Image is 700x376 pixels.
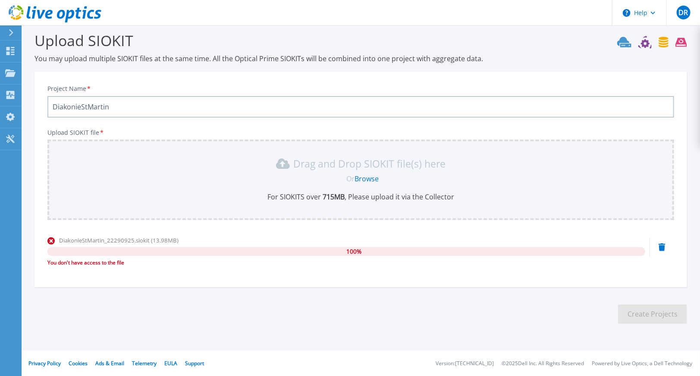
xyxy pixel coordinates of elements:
[47,129,674,136] p: Upload SIOKIT file
[321,192,345,202] b: 715 MB
[53,192,669,202] p: For SIOKITS over , Please upload it via the Collector
[185,360,204,367] a: Support
[59,236,179,244] span: DiakonieStMartin_22290925.siokit (13.98MB)
[355,174,379,183] a: Browse
[592,361,692,367] li: Powered by Live Optics, a Dell Technology
[132,360,157,367] a: Telemetry
[53,157,669,202] div: Drag and Drop SIOKIT file(s) here OrBrowseFor SIOKITS over 715MB, Please upload it via the Collector
[28,360,61,367] a: Privacy Policy
[502,361,584,367] li: © 2025 Dell Inc. All Rights Reserved
[164,360,177,367] a: EULA
[47,86,91,92] label: Project Name
[678,9,688,16] span: DR
[293,159,446,168] p: Drag and Drop SIOKIT file(s) here
[35,54,687,63] p: You may upload multiple SIOKIT files at the same time. All the Optical Prime SIOKITs will be comb...
[346,174,355,183] span: Or
[47,258,645,267] div: You don't have access to the file
[69,360,88,367] a: Cookies
[95,360,124,367] a: Ads & Email
[618,305,687,324] button: Create Projects
[35,31,687,50] h3: Upload SIOKIT
[436,361,494,367] li: Version: [TECHNICAL_ID]
[47,96,674,118] input: Enter Project Name
[346,247,361,256] span: 100 %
